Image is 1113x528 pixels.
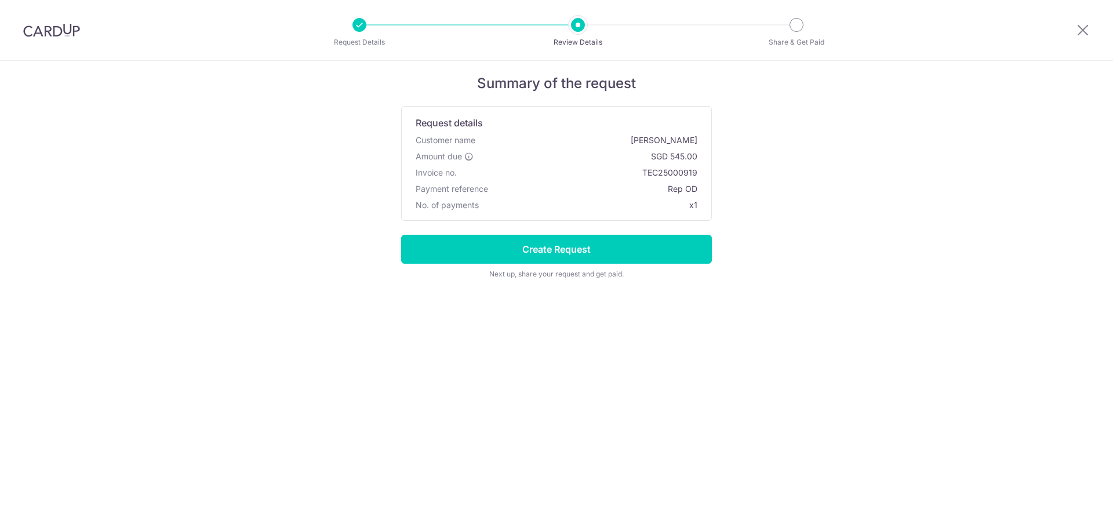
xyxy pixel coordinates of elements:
[1039,493,1101,522] iframe: Opens a widget where you can find more information
[416,134,475,146] span: Customer name
[401,235,712,264] input: Create Request
[401,268,712,280] div: Next up, share your request and get paid.
[493,183,697,195] span: Rep OD
[416,183,488,195] span: Payment reference
[317,37,402,48] p: Request Details
[535,37,621,48] p: Review Details
[478,151,697,162] span: SGD 545.00
[480,134,697,146] span: [PERSON_NAME]
[401,75,712,92] h5: Summary of the request
[461,167,697,179] span: TEC25000919
[416,199,479,211] span: No. of payments
[689,200,697,210] span: x1
[416,116,483,130] span: Request details
[416,151,474,162] label: Amount due
[754,37,839,48] p: Share & Get Paid
[416,167,457,179] span: Invoice no.
[23,23,80,37] img: CardUp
